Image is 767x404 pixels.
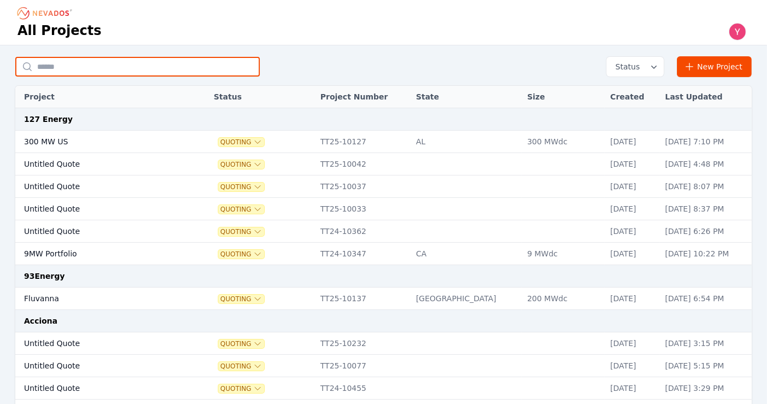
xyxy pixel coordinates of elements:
td: [DATE] [605,153,659,175]
td: [DATE] [605,243,659,265]
td: [DATE] [605,288,659,310]
td: [DATE] [605,355,659,377]
button: Quoting [218,250,265,259]
td: TT24-10455 [315,377,411,400]
td: 9 MWdc [522,243,605,265]
td: [GEOGRAPHIC_DATA] [411,288,522,310]
button: Quoting [218,295,265,303]
th: Project Number [315,86,411,108]
tr: Untitled QuoteQuotingTT24-10455[DATE][DATE] 3:29 PM [15,377,752,400]
tr: Untitled QuoteQuotingTT25-10077[DATE][DATE] 5:15 PM [15,355,752,377]
td: [DATE] 8:37 PM [659,198,752,220]
td: TT25-10232 [315,332,411,355]
td: [DATE] 8:07 PM [659,175,752,198]
th: Project [15,86,182,108]
button: Quoting [218,183,265,191]
tr: Untitled QuoteQuotingTT25-10042[DATE][DATE] 4:48 PM [15,153,752,175]
td: [DATE] 4:48 PM [659,153,752,175]
td: AL [411,131,522,153]
td: Untitled Quote [15,332,182,355]
img: Yoni Bennett [729,23,746,40]
button: Quoting [218,138,265,147]
td: [DATE] 6:26 PM [659,220,752,243]
td: CA [411,243,522,265]
td: Acciona [15,310,752,332]
tr: Untitled QuoteQuotingTT25-10037[DATE][DATE] 8:07 PM [15,175,752,198]
td: [DATE] 3:15 PM [659,332,752,355]
td: TT25-10137 [315,288,411,310]
button: Quoting [218,384,265,393]
button: Status [607,57,664,77]
h1: All Projects [17,22,102,39]
span: Status [611,61,640,72]
td: Fluvanna [15,288,182,310]
td: TT25-10033 [315,198,411,220]
td: 9MW Portfolio [15,243,182,265]
th: Size [522,86,605,108]
td: Untitled Quote [15,175,182,198]
tr: Untitled QuoteQuotingTT25-10232[DATE][DATE] 3:15 PM [15,332,752,355]
td: 200 MWdc [522,288,605,310]
td: [DATE] [605,175,659,198]
td: Untitled Quote [15,377,182,400]
button: Quoting [218,205,265,214]
td: [DATE] 7:10 PM [659,131,752,153]
th: Last Updated [659,86,752,108]
td: Untitled Quote [15,355,182,377]
th: Status [209,86,315,108]
button: Quoting [218,160,265,169]
td: TT24-10362 [315,220,411,243]
td: [DATE] 10:22 PM [659,243,752,265]
tr: 300 MW USQuotingTT25-10127AL300 MWdc[DATE][DATE] 7:10 PM [15,131,752,153]
tr: 9MW PortfolioQuotingTT24-10347CA9 MWdc[DATE][DATE] 10:22 PM [15,243,752,265]
td: 93Energy [15,265,752,288]
td: Untitled Quote [15,198,182,220]
td: [DATE] [605,131,659,153]
tr: FluvannaQuotingTT25-10137[GEOGRAPHIC_DATA]200 MWdc[DATE][DATE] 6:54 PM [15,288,752,310]
nav: Breadcrumb [17,4,75,22]
button: Quoting [218,362,265,371]
a: New Project [677,56,752,77]
th: State [411,86,522,108]
td: TT25-10037 [315,175,411,198]
td: 300 MW US [15,131,182,153]
tr: Untitled QuoteQuotingTT24-10362[DATE][DATE] 6:26 PM [15,220,752,243]
td: [DATE] [605,377,659,400]
td: TT25-10127 [315,131,411,153]
td: 127 Energy [15,108,752,131]
td: Untitled Quote [15,220,182,243]
td: [DATE] 5:15 PM [659,355,752,377]
td: TT24-10347 [315,243,411,265]
td: TT25-10042 [315,153,411,175]
td: TT25-10077 [315,355,411,377]
td: [DATE] [605,198,659,220]
td: [DATE] [605,332,659,355]
button: Quoting [218,227,265,236]
td: [DATE] [605,220,659,243]
button: Quoting [218,339,265,348]
td: [DATE] 3:29 PM [659,377,752,400]
td: Untitled Quote [15,153,182,175]
td: 300 MWdc [522,131,605,153]
td: [DATE] 6:54 PM [659,288,752,310]
th: Created [605,86,659,108]
tr: Untitled QuoteQuotingTT25-10033[DATE][DATE] 8:37 PM [15,198,752,220]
